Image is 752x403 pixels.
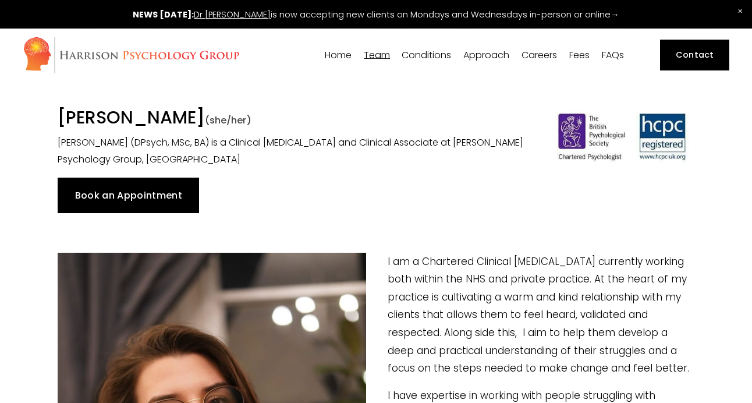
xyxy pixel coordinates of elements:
[194,9,271,20] a: Dr [PERSON_NAME]
[325,50,352,61] a: Home
[364,51,390,60] span: Team
[402,50,451,61] a: folder dropdown
[58,135,530,168] p: [PERSON_NAME] (DPsych, MSc, BA) is a Clinical [MEDICAL_DATA] and Clinical Associate at [PERSON_NA...
[660,40,729,70] a: Contact
[522,50,557,61] a: Careers
[602,50,624,61] a: FAQs
[463,50,509,61] a: folder dropdown
[23,36,240,74] img: Harrison Psychology Group
[364,50,390,61] a: folder dropdown
[58,178,199,213] a: Book an Appointment
[402,51,451,60] span: Conditions
[58,107,530,131] h1: [PERSON_NAME]
[58,253,694,377] p: I am a Chartered Clinical [MEDICAL_DATA] currently working both within the NHS and private practi...
[463,51,509,60] span: Approach
[569,50,590,61] a: Fees
[205,114,251,127] span: (she/her)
